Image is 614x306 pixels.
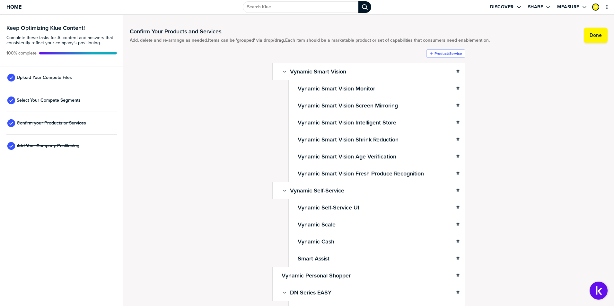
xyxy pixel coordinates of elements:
[272,165,465,182] li: Vynamic Smart Vision Fresh Produce Recognition
[208,37,285,44] strong: Items can be 'grouped' via drop/drag.
[6,25,117,31] h3: Keep Optimizing Klue Content!
[296,203,361,212] h2: Vynamic Self-Service UI
[296,135,400,144] h2: Vynamic Smart Vision Shrink Reduction
[17,143,79,149] span: Add Your Company Positioning
[6,35,117,46] span: Complete these tasks for AI content and answers that consistently reflect your company’s position...
[557,4,579,10] label: Measure
[593,4,599,10] img: 781207ed1481c00c65955b44c3880d9b-sml.png
[17,98,81,103] span: Select Your Compete Segments
[296,220,337,229] h2: Vynamic Scale
[296,169,425,178] h2: Vynamic Smart Vision Fresh Produce Recognition
[272,199,465,216] li: Vynamic Self-Service UI
[592,3,600,11] a: Edit Profile
[272,216,465,233] li: Vynamic Scale
[296,152,398,161] h2: Vynamic Smart Vision Age Verification
[289,288,333,297] h2: DN Series EASY
[272,267,465,284] li: Vynamic Personal Shopper
[272,63,465,80] li: Vynamic Smart Vision
[280,271,352,280] h2: Vynamic Personal Shopper
[296,84,376,93] h2: Vynamic Smart Vision Monitor
[272,80,465,97] li: Vynamic Smart Vision Monitor
[6,51,37,56] span: Active
[296,101,399,110] h2: Vynamic Smart Vision Screen Mirroring
[584,28,608,43] button: Done
[130,38,490,43] span: Add, delete and re-arrange as needed. Each item should be a marketable product or set of capabili...
[272,114,465,131] li: Vynamic Smart Vision Intelligent Store
[272,284,465,301] li: DN Series EASY
[289,186,346,195] h2: Vynamic Self-Service
[592,4,599,11] div: Maico Ferreira
[590,32,602,38] label: Done
[528,4,543,10] label: Share
[296,237,336,246] h2: Vynamic Cash
[272,233,465,250] li: Vynamic Cash
[296,118,398,127] h2: Vynamic Smart Vision Intelligent Store
[272,182,465,199] li: Vynamic Self-Service
[17,75,72,80] span: Upload Your Compete Files
[426,49,465,58] button: Product/Service
[434,51,462,56] label: Product/Service
[272,131,465,148] li: Vynamic Smart Vision Shrink Reduction
[272,148,465,165] li: Vynamic Smart Vision Age Verification
[6,4,22,10] span: Home
[358,1,371,13] div: Search Klue
[243,1,358,13] input: Search Klue
[289,67,347,76] h2: Vynamic Smart Vision
[130,28,490,35] h1: Confirm Your Products and Services.
[296,254,331,263] h2: Smart Assist
[590,282,608,300] button: Open Support Center
[272,250,465,267] li: Smart Assist
[490,4,514,10] label: Discover
[272,97,465,114] li: Vynamic Smart Vision Screen Mirroring
[17,121,86,126] span: Confirm your Products or Services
